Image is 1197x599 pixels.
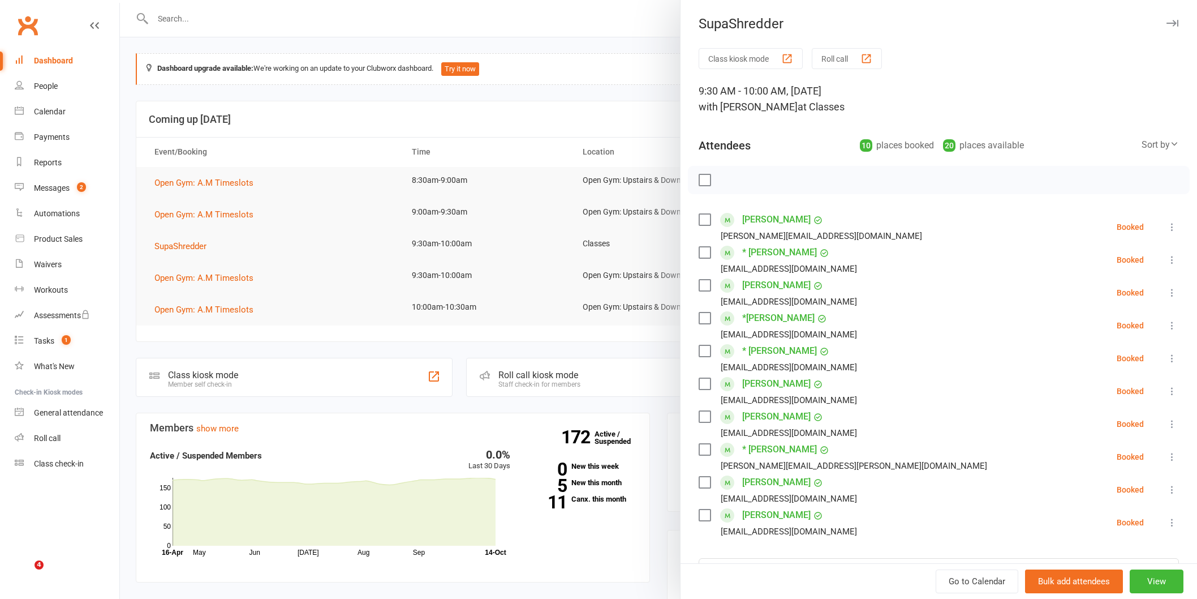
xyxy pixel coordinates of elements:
a: Calendar [15,99,119,125]
input: Search to add attendees [699,558,1179,582]
div: Tasks [34,336,54,345]
a: [PERSON_NAME] [742,506,811,524]
div: General attendance [34,408,103,417]
div: Booked [1117,420,1144,428]
a: General attendance kiosk mode [15,400,119,426]
div: Booked [1117,289,1144,297]
div: What's New [34,362,75,371]
a: Dashboard [15,48,119,74]
a: What's New [15,354,119,379]
div: Dashboard [34,56,73,65]
a: Roll call [15,426,119,451]
div: [PERSON_NAME][EMAIL_ADDRESS][DOMAIN_NAME] [721,229,922,243]
div: Booked [1117,256,1144,264]
div: 9:30 AM - 10:00 AM, [DATE] [699,83,1179,115]
a: Automations [15,201,119,226]
div: Booked [1117,453,1144,461]
div: Waivers [34,260,62,269]
a: Product Sales [15,226,119,252]
div: Payments [34,132,70,142]
span: with [PERSON_NAME] [699,101,798,113]
div: SupaShredder [681,16,1197,32]
span: at Classes [798,101,845,113]
div: [EMAIL_ADDRESS][DOMAIN_NAME] [721,327,857,342]
div: Booked [1117,322,1144,330]
div: Calendar [34,107,66,116]
a: [PERSON_NAME] [742,276,811,294]
a: Waivers [15,252,119,277]
a: * [PERSON_NAME] [742,440,817,459]
a: Assessments [15,303,119,328]
a: Tasks 1 [15,328,119,354]
div: [EMAIL_ADDRESS][DOMAIN_NAME] [721,491,857,506]
div: [EMAIL_ADDRESS][DOMAIN_NAME] [721,426,857,440]
a: [PERSON_NAME] [742,211,811,229]
div: Reports [34,158,62,167]
span: 2 [77,182,86,192]
a: Reports [15,150,119,176]
a: Class kiosk mode [15,451,119,477]
div: Messages [34,183,70,192]
div: Attendees [699,138,751,153]
div: Booked [1117,387,1144,395]
a: *[PERSON_NAME] [742,309,815,327]
a: Messages 2 [15,176,119,201]
a: [PERSON_NAME] [742,408,811,426]
div: Roll call [34,434,61,443]
div: Workouts [34,285,68,294]
div: [EMAIL_ADDRESS][DOMAIN_NAME] [721,524,857,539]
div: Assessments [34,311,90,320]
button: Roll call [812,48,882,69]
div: Class check-in [34,459,84,468]
a: Clubworx [14,11,42,40]
div: 10 [860,139,872,152]
div: [PERSON_NAME][EMAIL_ADDRESS][PERSON_NAME][DOMAIN_NAME] [721,459,987,473]
div: places available [943,138,1024,153]
div: Product Sales [34,234,83,243]
div: Booked [1117,354,1144,362]
span: 1 [62,335,71,345]
div: [EMAIL_ADDRESS][DOMAIN_NAME] [721,294,857,309]
div: 20 [943,139,955,152]
a: People [15,74,119,99]
a: * [PERSON_NAME] [742,342,817,360]
button: Bulk add attendees [1025,570,1123,593]
div: [EMAIL_ADDRESS][DOMAIN_NAME] [721,262,857,276]
div: places booked [860,138,934,153]
a: * [PERSON_NAME] [742,243,817,262]
div: Booked [1117,519,1144,527]
a: [PERSON_NAME] [742,473,811,491]
a: Go to Calendar [936,570,1018,593]
div: Automations [34,209,80,218]
a: Payments [15,125,119,150]
div: [EMAIL_ADDRESS][DOMAIN_NAME] [721,393,857,408]
iframe: Intercom live chat [11,561,38,588]
button: Class kiosk mode [699,48,803,69]
span: 4 [35,561,44,570]
a: Workouts [15,277,119,303]
button: View [1130,570,1183,593]
div: Booked [1117,486,1144,494]
div: People [34,82,58,91]
div: [EMAIL_ADDRESS][DOMAIN_NAME] [721,360,857,375]
div: Booked [1117,223,1144,231]
a: [PERSON_NAME] [742,375,811,393]
div: Sort by [1142,138,1179,152]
